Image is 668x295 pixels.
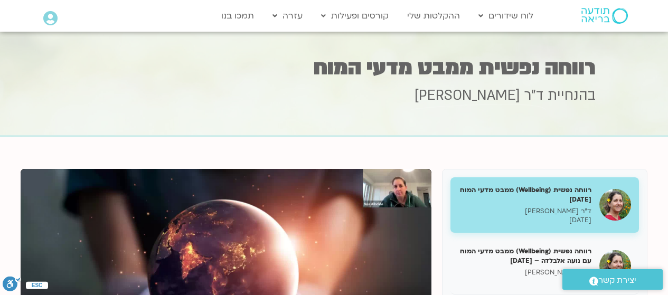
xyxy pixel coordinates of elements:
h5: רווחה נפשית (Wellbeing) ממבט מדעי המוח [DATE] [458,185,591,204]
a: לוח שידורים [473,6,539,26]
p: [DATE] [458,216,591,225]
a: תמכו בנו [216,6,259,26]
p: ד"ר [PERSON_NAME] [458,207,591,216]
img: תודעה בריאה [581,8,628,24]
img: רווחה נפשית (Wellbeing) ממבט מדעי המוח עם נועה אלבלדה – 07/02/25 [599,250,631,282]
p: [DATE] [458,277,591,286]
p: ד"ר [PERSON_NAME] [458,268,591,277]
h5: רווחה נפשית (Wellbeing) ממבט מדעי המוח עם נועה אלבלדה – [DATE] [458,246,591,265]
span: יצירת קשר [598,273,636,288]
a: קורסים ופעילות [316,6,394,26]
a: ההקלטות שלי [402,6,465,26]
span: בהנחיית [548,86,596,105]
h1: רווחה נפשית ממבט מדעי המוח [73,58,596,78]
a: עזרה [267,6,308,26]
a: יצירת קשר [562,269,663,290]
img: רווחה נפשית (Wellbeing) ממבט מדעי המוח 31/01/25 [599,189,631,221]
